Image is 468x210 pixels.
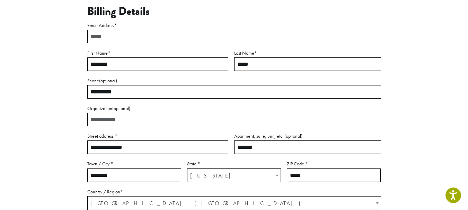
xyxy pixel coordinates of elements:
h3: Billing Details [87,5,381,18]
label: State [187,159,281,168]
label: Apartment, suite, unit, etc. [234,132,381,140]
span: (optional) [112,105,130,111]
label: Organization [87,104,381,113]
label: Town / City [87,159,181,168]
label: ZIP Code [287,159,381,168]
label: Street address [87,132,228,140]
span: Country / Region [87,196,381,210]
span: State [187,168,281,182]
span: (optional) [284,133,302,139]
span: Montana [187,169,281,182]
label: First Name [87,49,228,57]
label: Last Name [234,49,381,57]
label: Email Address [87,21,381,30]
span: (optional) [99,77,117,84]
span: United States (US) [88,197,381,210]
